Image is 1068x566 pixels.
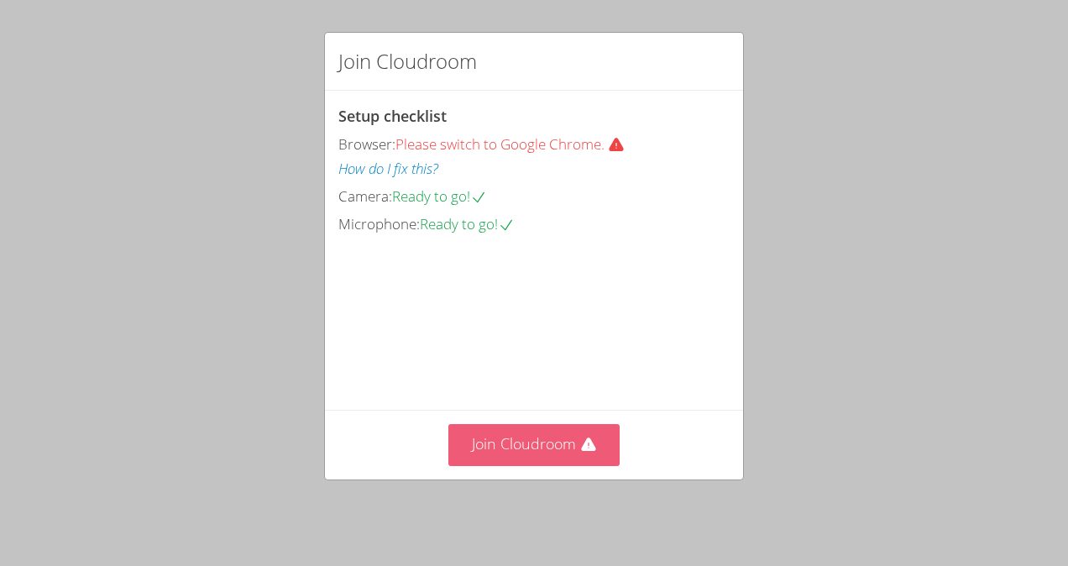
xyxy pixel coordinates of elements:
span: Please switch to Google Chrome. [395,134,631,154]
span: Ready to go! [392,186,487,206]
span: Microphone: [338,214,420,233]
button: How do I fix this? [338,157,438,181]
span: Browser: [338,134,395,154]
h2: Join Cloudroom [338,46,477,76]
span: Camera: [338,186,392,206]
span: Ready to go! [420,214,515,233]
span: Setup checklist [338,106,447,126]
button: Join Cloudroom [448,424,620,465]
